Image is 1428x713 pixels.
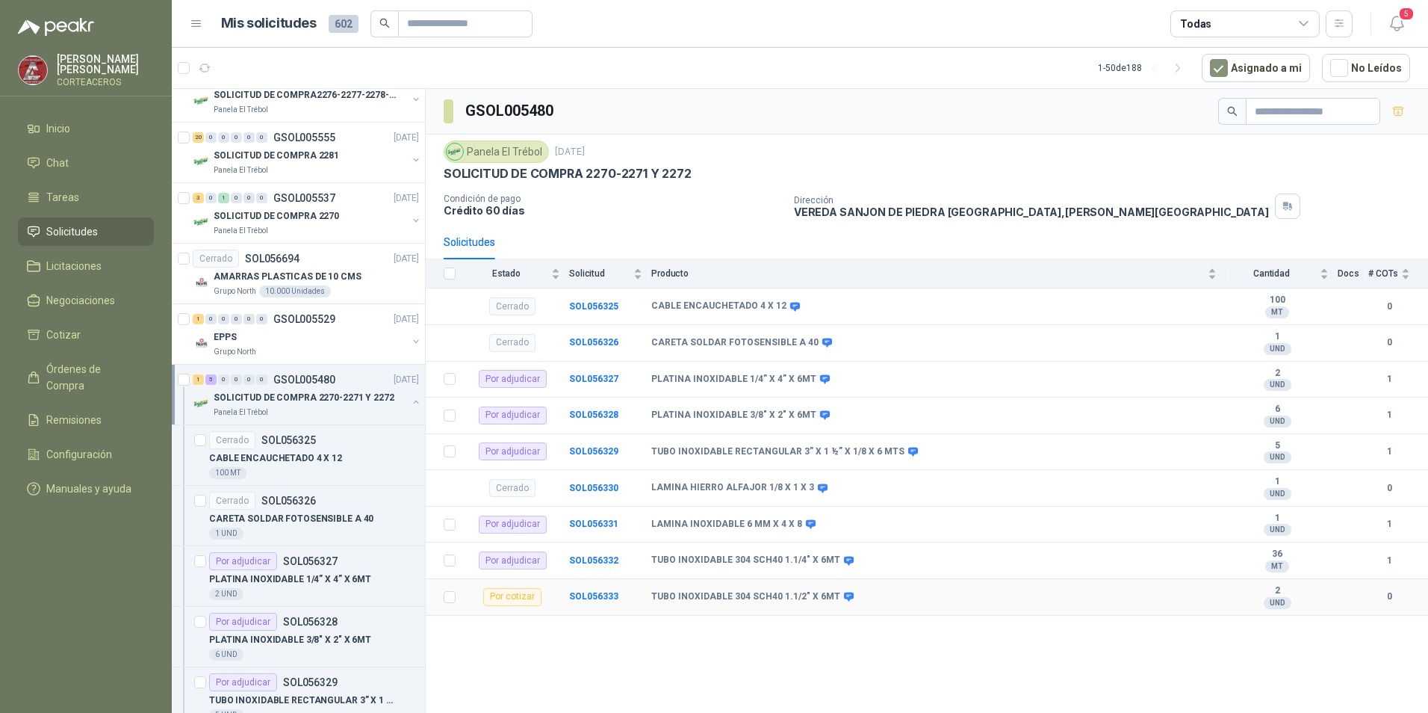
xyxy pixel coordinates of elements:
[193,310,422,358] a: 1 0 0 0 0 0 GSOL005529[DATE] Company LogoEPPSGrupo North
[569,268,630,279] span: Solicitud
[1264,597,1291,609] div: UND
[214,104,268,116] p: Panela El Trébol
[193,152,211,170] img: Company Logo
[214,164,268,176] p: Panela El Trébol
[444,166,692,182] p: SOLICITUD DE COMPRA 2270-2271 Y 2272
[18,18,94,36] img: Logo peakr
[569,591,618,602] a: SOL056333
[193,193,204,203] div: 3
[209,431,255,449] div: Cerrado
[1202,54,1310,82] button: Asignado a mi
[379,18,390,28] span: search
[57,78,154,87] p: CORTEACEROS
[231,374,242,385] div: 0
[209,512,373,526] p: CARETA SOLDAR FOTOSENSIBLE A 40
[1227,106,1238,117] span: search
[18,252,154,280] a: Licitaciones
[172,546,425,607] a: Por adjudicarSOL056327PLATINA INOXIDABLE 1/4” X 4” X 6MT2 UND
[209,451,342,466] p: CABLE ENCAUCHETADO 4 X 12
[794,195,1269,206] p: Dirección
[172,607,425,667] a: Por adjudicarSOL056328PLATINA INOXIDABLE 3/8" X 2" X 6MT6 UND
[555,145,585,159] p: [DATE]
[214,225,268,237] p: Panela El Trébol
[46,412,102,428] span: Remisiones
[245,253,299,264] p: SOL056694
[569,519,618,529] a: SOL056331
[651,268,1205,279] span: Producto
[569,483,618,493] a: SOL056330
[1368,517,1410,531] b: 1
[18,149,154,177] a: Chat
[651,410,816,422] b: PLATINA INOXIDABLE 3/8" X 2" X 6MT
[218,314,229,324] div: 0
[243,193,255,203] div: 0
[447,143,463,160] img: Company Logo
[479,552,547,570] div: Por adjudicar
[651,555,840,567] b: TUBO INOXIDABLE 304 SCH40 1.1/4" X 6MT
[1226,404,1329,416] b: 6
[651,482,814,494] b: LAMINA HIERRO ALFAJOR 1/8 X 1 X 3
[1368,445,1410,459] b: 1
[231,193,242,203] div: 0
[1264,343,1291,355] div: UND
[214,285,256,297] p: Grupo North
[19,56,47,84] img: Company Logo
[193,374,204,385] div: 1
[1368,300,1410,314] b: 0
[221,13,317,34] h1: Mis solicitudes
[1322,54,1410,82] button: No Leídos
[394,252,419,266] p: [DATE]
[479,407,547,425] div: Por adjudicar
[209,492,255,510] div: Cerrado
[46,361,140,394] span: Órdenes de Compra
[1368,408,1410,422] b: 1
[1368,268,1398,279] span: # COTs
[18,321,154,349] a: Cotizar
[651,591,840,603] b: TUBO INOXIDABLE 304 SCH40 1.1/2" X 6MT
[651,374,816,386] b: PLATINA INOXIDABLE 1/4” X 4” X 6MT
[193,68,422,116] a: 10 3 0 0 0 0 GSOL005556[DATE] Company LogoSOLICITUD DE COMPRA2276-2277-2278-2284-2285-Panela El T...
[283,617,338,627] p: SOL056328
[569,337,618,348] a: SOL056326
[651,519,802,531] b: LAMINA INOXIDABLE 6 MM X 4 X 8
[1226,549,1329,561] b: 36
[569,374,618,384] a: SOL056327
[394,373,419,387] p: [DATE]
[569,446,618,457] a: SOL056329
[214,346,256,358] p: Grupo North
[205,132,217,143] div: 0
[261,435,316,445] p: SOL056325
[273,193,335,203] p: GSOL005537
[444,204,782,217] p: Crédito 60 días
[479,516,547,534] div: Por adjudicar
[18,475,154,503] a: Manuales y ayuda
[243,314,255,324] div: 0
[1098,56,1190,80] div: 1 - 50 de 188
[1368,336,1410,350] b: 0
[193,92,211,110] img: Company Logo
[218,374,229,385] div: 0
[444,141,549,163] div: Panela El Trébol
[465,259,569,288] th: Estado
[209,613,277,631] div: Por adjudicar
[209,694,395,708] p: TUBO INOXIDABLE RECTANGULAR 3” X 1 ½” X 1/8 X 6 MTS
[209,649,243,661] div: 6 UND
[243,374,255,385] div: 0
[193,132,204,143] div: 20
[209,673,277,691] div: Por adjudicar
[172,486,425,546] a: CerradoSOL056326CARETA SOLDAR FOTOSENSIBLE A 401 UND
[256,374,267,385] div: 0
[193,314,204,324] div: 1
[46,189,79,206] span: Tareas
[46,327,81,343] span: Cotizar
[18,114,154,143] a: Inicio
[444,234,495,250] div: Solicitudes
[479,442,547,460] div: Por adjudicar
[46,446,112,463] span: Configuración
[209,467,246,479] div: 100 MT
[465,268,548,279] span: Estado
